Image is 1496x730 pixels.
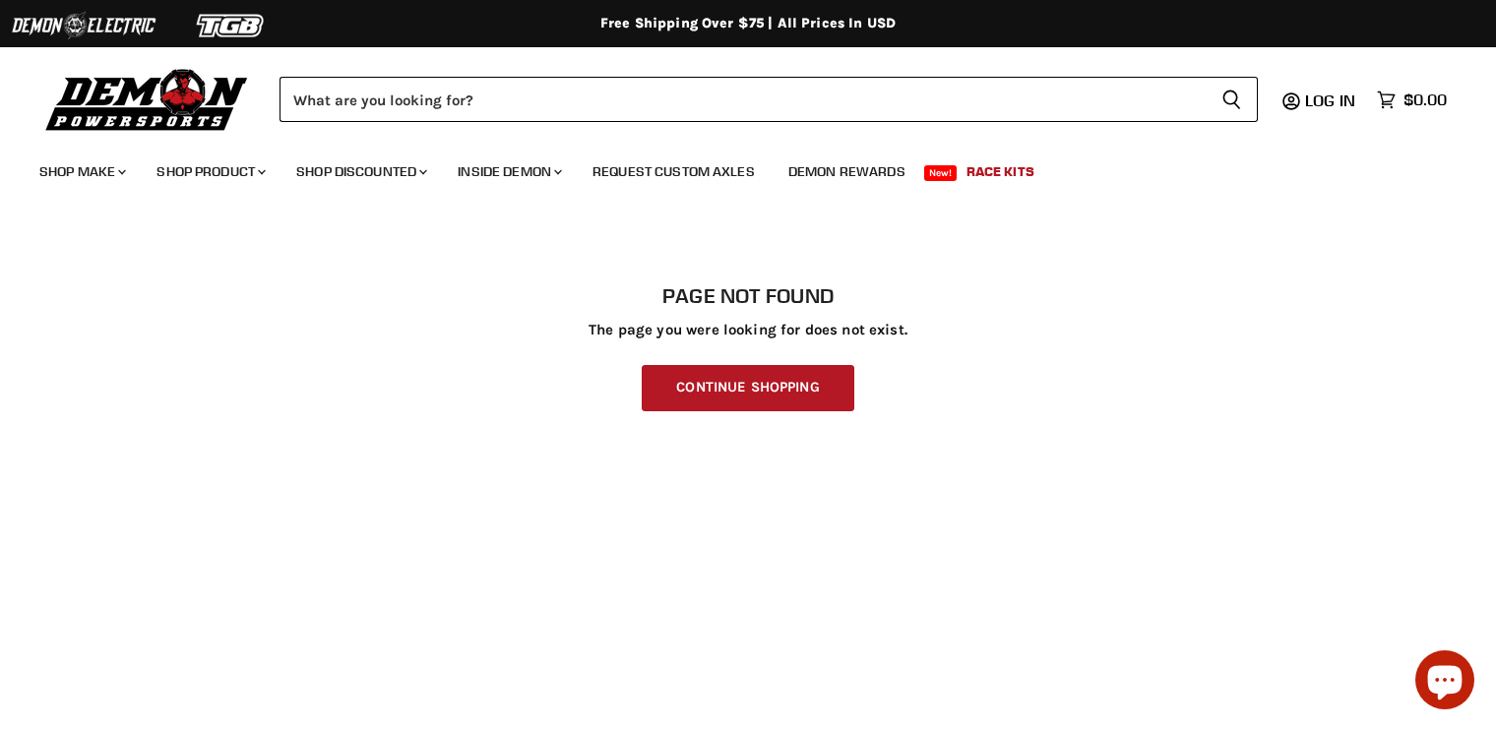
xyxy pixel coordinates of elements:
a: Shop Discounted [281,152,439,192]
h1: Page not found [39,284,1457,308]
p: The page you were looking for does not exist. [39,322,1457,338]
button: Search [1206,77,1258,122]
a: Race Kits [952,152,1049,192]
a: $0.00 [1367,86,1457,114]
a: Demon Rewards [774,152,920,192]
span: Log in [1305,91,1355,110]
a: Continue Shopping [642,365,853,411]
a: Log in [1296,91,1367,109]
a: Shop Product [142,152,278,192]
img: Demon Electric Logo 2 [10,7,157,44]
a: Request Custom Axles [578,152,770,192]
ul: Main menu [25,144,1442,192]
a: Shop Make [25,152,138,192]
span: $0.00 [1403,91,1447,109]
a: Inside Demon [443,152,574,192]
form: Product [280,77,1258,122]
img: Demon Powersports [39,64,255,134]
img: TGB Logo 2 [157,7,305,44]
inbox-online-store-chat: Shopify online store chat [1409,650,1480,714]
input: Search [280,77,1206,122]
span: New! [924,165,958,181]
